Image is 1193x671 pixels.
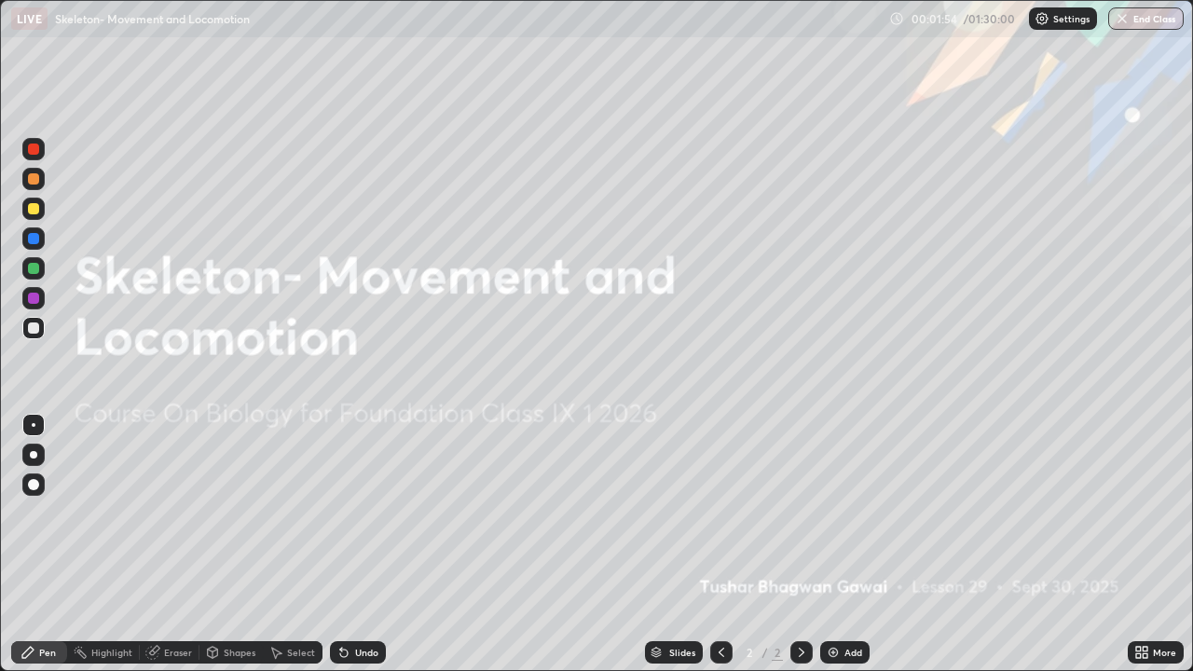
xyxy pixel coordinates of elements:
div: Eraser [164,648,192,657]
div: 2 [740,647,759,658]
div: / [762,647,768,658]
div: Pen [39,648,56,657]
div: Shapes [224,648,255,657]
p: Settings [1053,14,1090,23]
div: Add [844,648,862,657]
p: Skeleton- Movement and Locomotion [55,11,250,26]
div: More [1153,648,1176,657]
div: Slides [669,648,695,657]
div: Highlight [91,648,132,657]
img: end-class-cross [1115,11,1130,26]
div: Select [287,648,315,657]
button: End Class [1108,7,1184,30]
img: class-settings-icons [1035,11,1049,26]
img: add-slide-button [826,645,841,660]
div: 2 [772,644,783,661]
div: Undo [355,648,378,657]
p: LIVE [17,11,42,26]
